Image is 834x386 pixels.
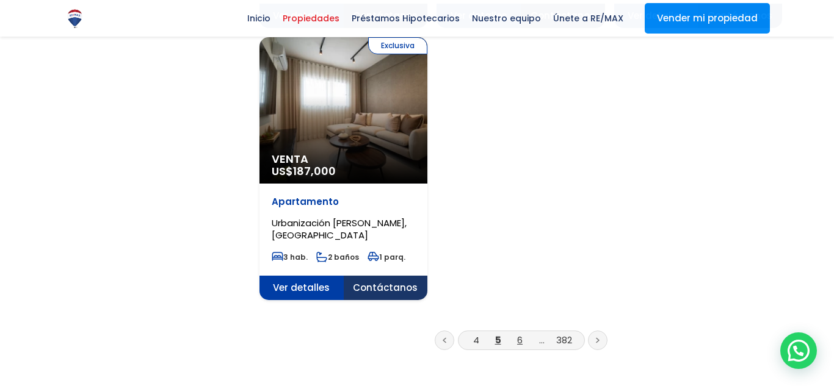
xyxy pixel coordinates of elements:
span: 2 baños [316,252,359,262]
span: Urbanización [PERSON_NAME], [GEOGRAPHIC_DATA] [272,216,407,241]
span: US$ [272,163,336,179]
img: Logo de REMAX [64,8,85,29]
span: Exclusiva [368,37,427,54]
a: 5 [495,334,501,346]
a: Exclusiva Venta US$187,000 Apartamento Urbanización [PERSON_NAME], [GEOGRAPHIC_DATA] 3 hab. 2 bañ... [259,37,427,300]
span: Inicio [241,9,277,27]
a: 6 [517,334,523,346]
span: Contáctanos [344,276,428,300]
span: 3 hab. [272,252,308,262]
span: Nuestro equipo [466,9,547,27]
span: Ver detalles [259,276,344,300]
span: 187,000 [293,163,336,179]
span: Préstamos Hipotecarios [346,9,466,27]
span: Únete a RE/MAX [547,9,629,27]
span: Venta [272,153,415,165]
a: Vender mi propiedad [645,3,770,34]
span: Propiedades [277,9,346,27]
a: ... [539,334,545,346]
a: 382 [556,334,572,346]
a: 4 [473,334,479,346]
p: Apartamento [272,196,415,208]
span: 1 parq. [368,252,405,262]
